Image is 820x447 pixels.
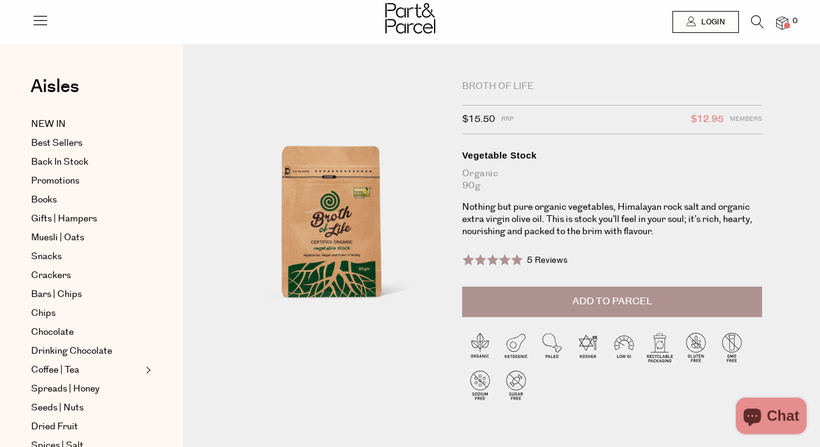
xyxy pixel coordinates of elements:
[31,382,99,396] span: Spreads | Honey
[31,155,142,170] a: Back In Stock
[730,112,762,127] span: Members
[527,254,568,266] span: 5 Reviews
[31,287,82,302] span: Bars | Chips
[462,80,763,93] div: Broth of Life
[31,306,142,321] a: Chips
[462,287,763,317] button: Add to Parcel
[31,401,84,415] span: Seeds | Nuts
[31,420,78,434] span: Dried Fruit
[31,174,142,188] a: Promotions
[31,363,79,377] span: Coffee | Tea
[31,231,84,245] span: Muesli | Oats
[31,382,142,396] a: Spreads | Honey
[31,193,142,207] a: Books
[31,325,142,340] a: Chocolate
[642,329,678,365] img: P_P-ICONS-Live_Bec_V11_Recyclable_Packaging.svg
[462,367,498,403] img: P_P-ICONS-Live_Bec_V11_Sodium_Free.svg
[501,112,514,127] span: RRP
[698,17,725,27] span: Login
[678,329,714,365] img: P_P-ICONS-Live_Bec_V11_Gluten_Free.svg
[143,363,151,377] button: Expand/Collapse Coffee | Tea
[691,112,724,127] span: $12.95
[31,344,142,359] a: Drinking Chocolate
[31,212,97,226] span: Gifts | Hampers
[572,295,652,309] span: Add to Parcel
[31,174,79,188] span: Promotions
[498,367,534,403] img: P_P-ICONS-Live_Bec_V11_Sugar_Free.svg
[462,112,495,127] span: $15.50
[31,268,142,283] a: Crackers
[462,329,498,365] img: P_P-ICONS-Live_Bec_V11_Organic.svg
[31,363,142,377] a: Coffee | Tea
[31,420,142,434] a: Dried Fruit
[31,401,142,415] a: Seeds | Nuts
[570,329,606,365] img: P_P-ICONS-Live_Bec_V11_Kosher.svg
[31,136,82,151] span: Best Sellers
[31,268,71,283] span: Crackers
[31,193,57,207] span: Books
[385,3,435,34] img: Part&Parcel
[30,73,79,100] span: Aisles
[31,306,55,321] span: Chips
[31,325,74,340] span: Chocolate
[31,117,142,132] a: NEW IN
[31,212,142,226] a: Gifts | Hampers
[462,168,763,192] div: Organic 90g
[672,11,739,33] a: Login
[498,329,534,365] img: P_P-ICONS-Live_Bec_V11_Ketogenic.svg
[790,16,800,27] span: 0
[31,155,88,170] span: Back In Stock
[31,136,142,151] a: Best Sellers
[31,287,142,302] a: Bars | Chips
[219,80,444,345] img: Vegetable Stock
[732,398,810,437] inbox-online-store-chat: Shopify online store chat
[31,117,66,132] span: NEW IN
[31,344,112,359] span: Drinking Chocolate
[534,329,570,365] img: P_P-ICONS-Live_Bec_V11_Paleo.svg
[462,149,763,162] div: Vegetable Stock
[714,329,750,365] img: P_P-ICONS-Live_Bec_V11_GMO_Free.svg
[31,231,142,245] a: Muesli | Oats
[776,16,788,29] a: 0
[31,249,62,264] span: Snacks
[30,77,79,108] a: Aisles
[31,249,142,264] a: Snacks
[462,201,763,238] p: Nothing but pure organic vegetables, Himalayan rock salt and organic extra virgin olive oil. This...
[606,329,642,365] img: P_P-ICONS-Live_Bec_V11_Low_Gi.svg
